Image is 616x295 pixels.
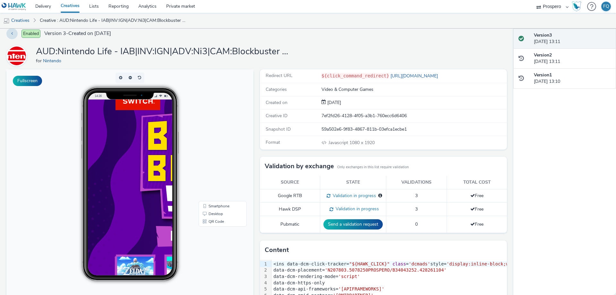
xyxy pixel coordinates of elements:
span: Enabled [21,30,40,38]
span: Desktop [202,143,217,146]
div: Creation 10 September 2025, 13:10 [326,100,341,106]
small: Only exchanges in this list require validation [337,165,409,170]
span: Javascript [329,140,349,146]
button: Send a validation request [323,219,383,230]
span: QR Code [202,150,218,154]
a: Nintendo [6,53,30,59]
div: <ins data-dcm-click-tracker= = style= [271,261,580,267]
img: Nintendo [7,47,26,65]
a: Nintendo [43,58,64,64]
h3: Content [265,245,289,255]
div: data-dcm-https-only [271,280,580,286]
code: ${click_command_redirect} [321,73,389,78]
span: Redirect URL [266,73,293,79]
div: [DATE] 13:11 [534,52,611,65]
img: mobile [3,18,10,24]
span: "${HAWK_CLICK}" [349,261,389,266]
div: data-dcm-placement= [271,267,580,273]
div: 5 [260,286,268,292]
span: class [392,261,406,266]
span: Created on [266,100,287,106]
span: Smartphone [202,135,223,139]
div: 4 [260,280,268,286]
strong: Version 3 [534,32,552,38]
span: 'script' [338,274,360,279]
strong: Version 2 [534,52,552,58]
button: Fullscreen [13,76,42,86]
span: Free [470,221,483,227]
span: 3 [415,193,418,199]
span: 0 [415,221,418,227]
span: 3 [415,206,418,212]
h1: AUD:Nintendo Life - IAB|INV:IGN|ADV:Ni3|CAM:Blockbuster Sale|CHA:Display|PLA:Prospero|PHA:Always ... [36,46,293,58]
span: Validation in progress [333,206,379,212]
th: State [320,176,386,189]
div: data-dcm-api-frameworks= [271,286,580,292]
a: [URL][DOMAIN_NAME] [389,73,441,79]
span: Snapshot ID [266,126,291,132]
span: Categories [266,86,287,92]
span: Creative ID [266,113,287,119]
span: 14:26 [88,25,95,28]
div: Video & Computer Games [321,86,506,93]
span: Free [470,193,483,199]
td: Google RTB [260,189,320,203]
span: 'N207803.5078250PROSPERO/B34043252.428261104' [325,267,446,273]
div: 7ef2fd26-4128-4f05-a3b1-760ecc6d6406 [321,113,506,119]
img: undefined Logo [2,3,26,11]
li: QR Code [193,148,239,156]
div: 3 [260,273,268,280]
div: [DATE] 13:10 [534,72,611,85]
span: 'dcmads' [409,261,430,266]
span: Format [266,139,280,145]
div: 1 [260,261,268,267]
th: Source [260,176,320,189]
h3: Validation by exchange [265,161,334,171]
td: Hawk DSP [260,203,320,216]
li: Smartphone [193,133,239,141]
li: Desktop [193,141,239,148]
span: Version 3 - Created on [DATE] [44,30,111,37]
span: for [36,58,43,64]
span: '[APIFRAMEWORKS]' [338,286,384,291]
span: Validation in progress [330,193,376,199]
div: 2 [260,267,268,273]
span: Free [470,206,483,212]
span: 'display:inline-block;width:1080px;height:1920px' [447,261,579,266]
div: data-dcm-rendering-mode= [271,273,580,280]
td: Pubmatic [260,216,320,233]
a: Creative : AUD:Nintendo Life - IAB|INV:IGN|ADV:Ni3|CAM:Blockbuster Sale|CHA:Display|PLA:Prospero|... [37,13,191,28]
th: Total cost [447,176,507,189]
span: 1080 x 1920 [328,140,375,146]
div: 59a502e6-9f83-4867-811b-03efca1ecbe1 [321,126,506,133]
a: Hawk Academy [572,1,584,12]
span: [DATE] [326,100,341,106]
strong: Version 1 [534,72,552,78]
div: [DATE] 13:11 [534,32,611,45]
div: FQ [603,2,609,11]
img: Hawk Academy [572,1,581,12]
th: Validations [386,176,447,189]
